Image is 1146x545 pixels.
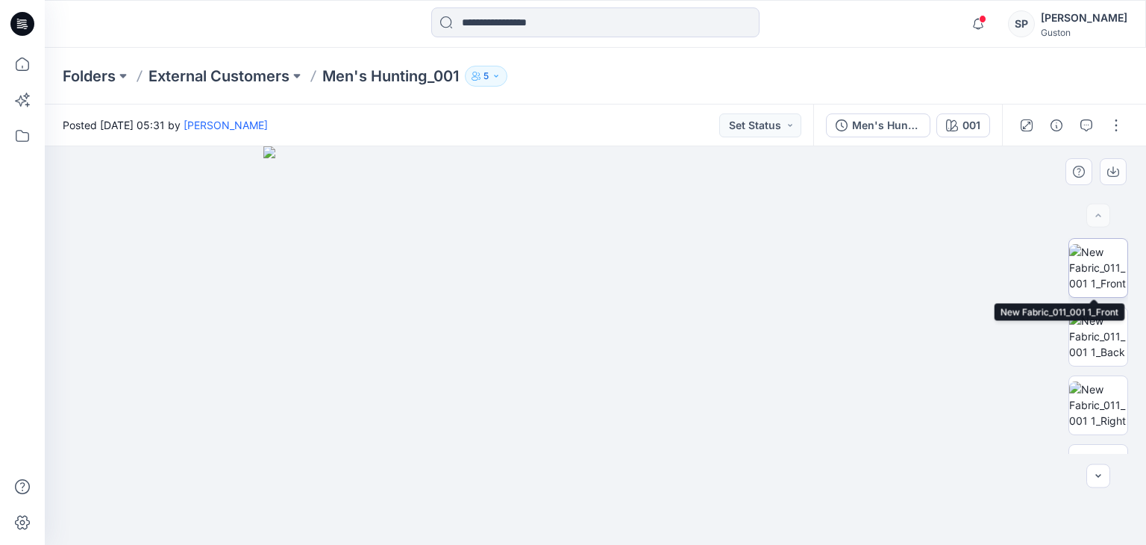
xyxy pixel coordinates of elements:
img: New Fabric_011_001 1_Back [1069,313,1127,360]
img: eyJhbGciOiJIUzI1NiIsImtpZCI6IjAiLCJzbHQiOiJzZXMiLCJ0eXAiOiJKV1QifQ.eyJkYXRhIjp7InR5cGUiOiJzdG9yYW... [263,146,927,545]
button: Details [1045,113,1068,137]
p: Men's Hunting_001 [322,66,459,87]
div: Men's Hunting [852,117,921,134]
div: 001 [962,117,980,134]
img: New Fabric_011_001 1_Right [1069,381,1127,429]
p: 5 [483,68,489,84]
a: Folders [63,66,116,87]
div: Guston [1041,27,1127,38]
a: External Customers [148,66,289,87]
button: Men's Hunting [826,113,930,137]
img: New Fabric_011_001 1_Front [1069,244,1127,291]
div: SP [1008,10,1035,37]
a: [PERSON_NAME] [184,119,268,131]
span: Posted [DATE] 05:31 by [63,117,268,133]
button: 001 [936,113,990,137]
button: 5 [465,66,507,87]
div: [PERSON_NAME] [1041,9,1127,27]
